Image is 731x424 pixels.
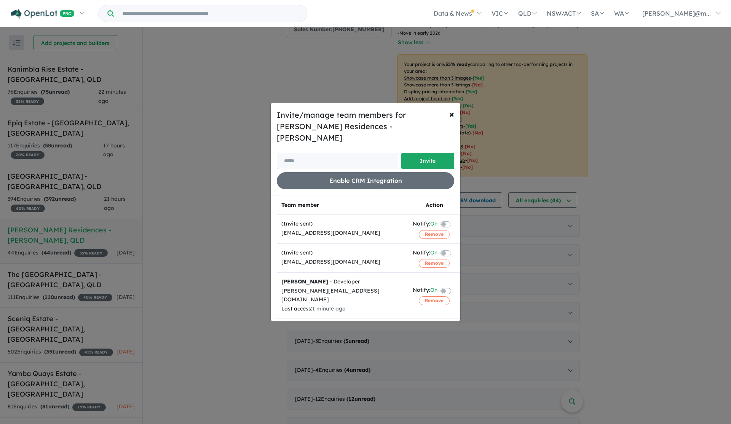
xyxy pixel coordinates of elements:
[281,258,404,267] div: [EMAIL_ADDRESS][DOMAIN_NAME]
[430,286,437,296] span: On
[419,259,450,267] button: Remove
[277,172,454,189] button: Enable CRM Integration
[430,219,437,230] span: On
[413,286,437,296] div: Notify:
[115,5,305,22] input: Try estate name, suburb, builder or developer
[419,230,450,238] button: Remove
[408,196,460,215] th: Action
[642,10,711,17] span: [PERSON_NAME]@m...
[449,108,454,120] span: ×
[281,286,404,305] div: [PERSON_NAME][EMAIL_ADDRESS][DOMAIN_NAME]
[312,305,346,312] span: 1 minute ago
[281,277,404,286] div: - Developer
[11,9,75,19] img: Openlot PRO Logo White
[281,219,404,229] div: (Invite sent)
[413,248,437,259] div: Notify:
[281,278,328,285] strong: [PERSON_NAME]
[430,248,437,259] span: On
[277,196,408,215] th: Team member
[419,296,450,305] button: Remove
[277,109,454,144] h5: Invite/manage team members for [PERSON_NAME] Residences - [PERSON_NAME]
[281,229,404,238] div: [EMAIL_ADDRESS][DOMAIN_NAME]
[401,153,454,169] button: Invite
[281,304,404,314] div: Last access:
[281,248,404,258] div: (Invite sent)
[413,219,437,230] div: Notify:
